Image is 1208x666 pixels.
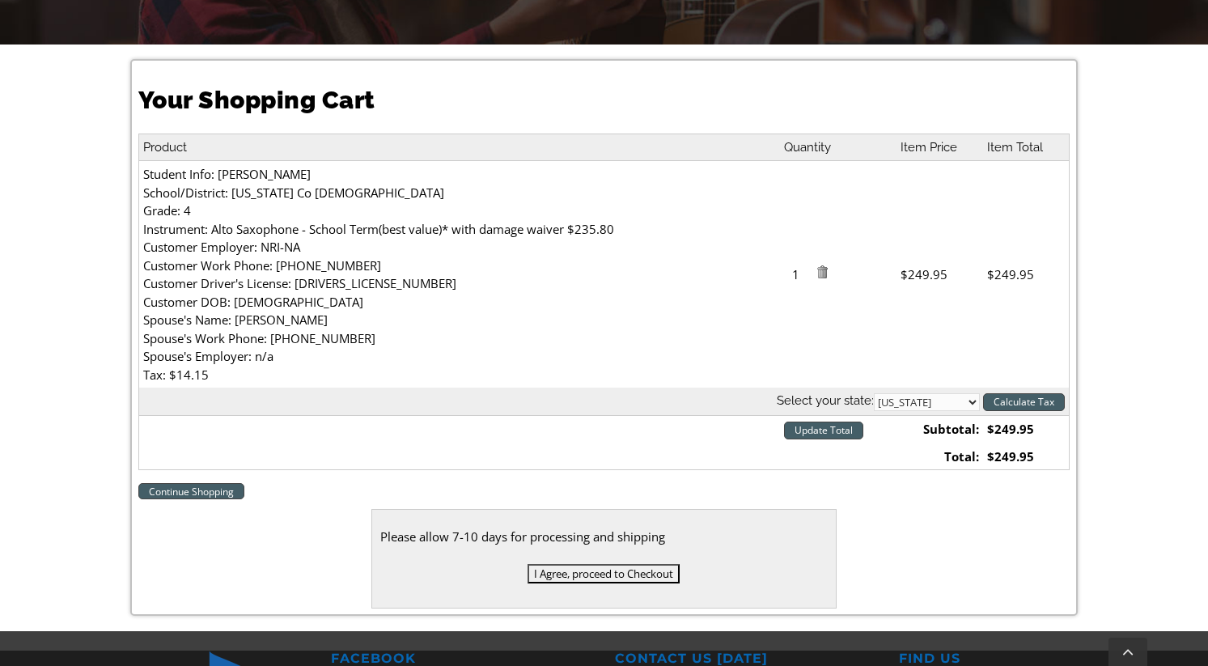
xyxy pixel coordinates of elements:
a: Remove item from cart [816,266,829,282]
td: Subtotal: [896,415,983,443]
td: $249.95 [983,415,1069,443]
th: Product [138,134,779,161]
th: Select your state: [138,388,1069,415]
td: $249.95 [983,443,1069,470]
input: Update Total [784,422,863,439]
h1: Your Shopping Cart [138,83,1070,117]
span: 1 [784,265,812,284]
img: Remove Item [816,265,829,278]
th: Quantity [780,134,896,161]
input: Calculate Tax [983,393,1065,411]
td: Total: [896,443,983,470]
th: Item Price [896,134,983,161]
td: $249.95 [896,161,983,388]
div: Please allow 7-10 days for processing and shipping [380,526,829,547]
th: Item Total [983,134,1069,161]
select: State billing address [874,393,980,411]
input: I Agree, proceed to Checkout [528,564,680,583]
td: Student Info: [PERSON_NAME] School/District: [US_STATE] Co [DEMOGRAPHIC_DATA] Grade: 4 Instrument... [138,161,779,388]
a: Continue Shopping [138,483,244,499]
td: $249.95 [983,161,1069,388]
